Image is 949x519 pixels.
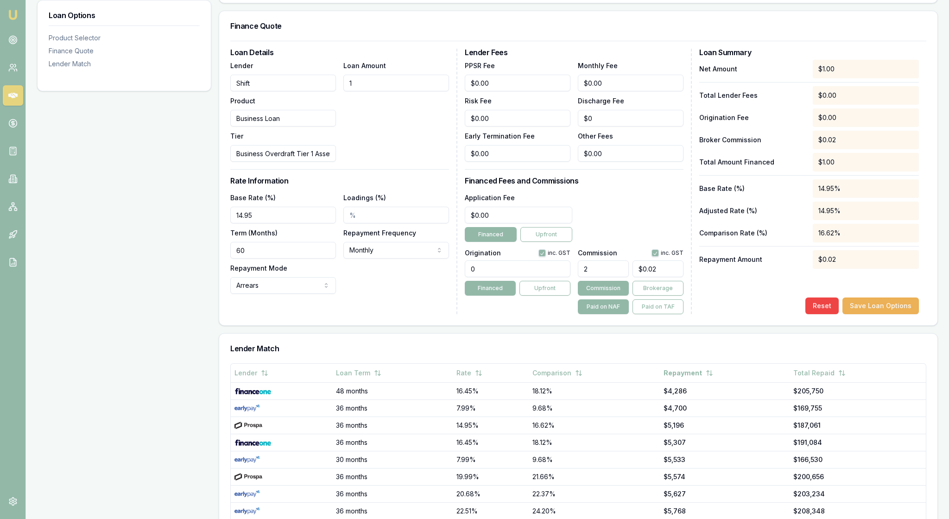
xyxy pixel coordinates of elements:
h3: Loan Summary [699,49,919,56]
td: 9.68% [529,399,660,417]
img: Earlypay [234,456,260,463]
div: $4,700 [664,404,786,413]
input: $ [343,75,449,91]
input: $ [578,75,683,91]
button: Paid on TAF [633,299,683,314]
td: 36 months [332,417,453,434]
div: Product Selector [49,33,200,43]
h3: Rate Information [230,177,449,184]
button: Rate [456,365,482,381]
div: $5,533 [664,455,786,464]
button: Upfront [519,281,570,296]
td: 16.45% [453,434,529,451]
label: Repayment Mode [230,264,287,272]
div: $166,530 [793,455,922,464]
div: $1.00 [813,60,919,78]
label: Application Fee [465,194,515,202]
button: Brokerage [633,281,683,296]
label: PPSR Fee [465,62,495,70]
button: Commission [578,281,629,296]
button: Financed [465,227,517,242]
label: Discharge Fee [578,97,624,105]
p: Broker Commission [699,135,805,145]
input: $ [578,145,683,162]
button: Repayment [664,365,713,381]
td: 18.12% [529,434,660,451]
p: Repayment Amount [699,255,805,264]
label: Other Fees [578,132,613,140]
p: Net Amount [699,64,805,74]
p: Base Rate (%) [699,184,805,193]
label: Monthly Fee [578,62,618,70]
div: $5,627 [664,489,786,499]
input: $ [465,110,570,127]
img: emu-icon-u.png [7,9,19,20]
label: Base Rate (%) [230,194,276,202]
div: $5,307 [664,438,786,447]
img: Earlypay [234,507,260,515]
input: $ [465,145,570,162]
img: Earlypay [234,490,260,498]
div: $203,234 [793,489,922,499]
p: Total Amount Financed [699,158,805,167]
input: $ [465,207,572,223]
div: $191,084 [793,438,922,447]
td: 16.62% [529,417,660,434]
td: 36 months [332,399,453,417]
td: 7.99% [453,399,529,417]
div: $5,768 [664,506,786,516]
img: Finance One [234,439,272,446]
label: Early Termination Fee [465,132,535,140]
div: $0.00 [813,86,919,105]
div: $187,061 [793,421,922,430]
div: 16.62% [813,224,919,242]
td: 20.68% [453,485,529,502]
label: Term (Months) [230,229,278,237]
input: $ [465,75,570,91]
button: Financed [465,281,516,296]
label: Tier [230,132,243,140]
button: Total Repaid [793,365,846,381]
td: 36 months [332,468,453,485]
td: 36 months [332,434,453,451]
p: Comparison Rate (%) [699,228,805,238]
p: Total Lender Fees [699,91,805,100]
td: 16.45% [453,382,529,399]
div: $5,574 [664,472,786,481]
img: Prospa [234,422,262,429]
div: $5,196 [664,421,786,430]
td: 7.99% [453,451,529,468]
label: Lender [230,62,253,70]
h3: Loan Options [49,12,200,19]
p: Origination Fee [699,113,805,122]
td: 22.37% [529,485,660,502]
div: inc. GST [538,249,570,257]
button: Reset [805,297,839,314]
img: Earlypay [234,405,260,412]
h3: Loan Details [230,49,449,56]
td: 36 months [332,485,453,502]
div: $208,348 [793,506,922,516]
h3: Lender Fees [465,49,683,56]
td: 19.99% [453,468,529,485]
div: 14.95% [813,202,919,220]
td: 21.66% [529,468,660,485]
div: $1.00 [813,153,919,171]
label: Loadings (%) [343,194,386,202]
div: $200,656 [793,472,922,481]
td: 30 months [332,451,453,468]
div: 14.95% [813,179,919,198]
label: Commission [578,250,617,256]
td: 48 months [332,382,453,399]
label: Risk Fee [465,97,492,105]
label: Loan Amount [343,62,386,70]
img: Prospa [234,473,262,481]
td: 18.12% [529,382,660,399]
button: Comparison [532,365,582,381]
button: Lender [234,365,268,381]
p: Adjusted Rate (%) [699,206,805,215]
img: Finance One [234,387,272,395]
label: Repayment Frequency [343,229,416,237]
input: % [230,207,336,223]
div: $205,750 [793,386,922,396]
